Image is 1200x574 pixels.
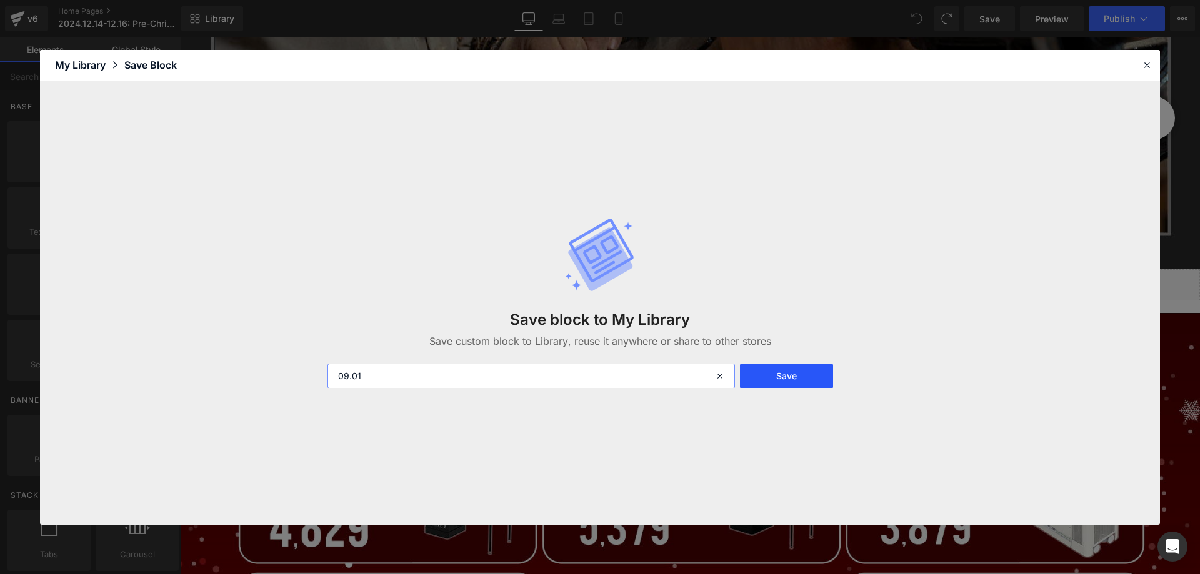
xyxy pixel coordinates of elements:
[1157,532,1187,562] div: Open Intercom Messenger
[124,57,177,72] div: Save Block
[327,364,735,388] input: Enter your custom Block name
[397,310,802,329] h3: Save block to My Library
[740,364,833,388] button: Save
[55,57,124,72] div: My Library
[397,334,802,349] p: Save custom block to Library, reuse it anywhere or share to other stores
